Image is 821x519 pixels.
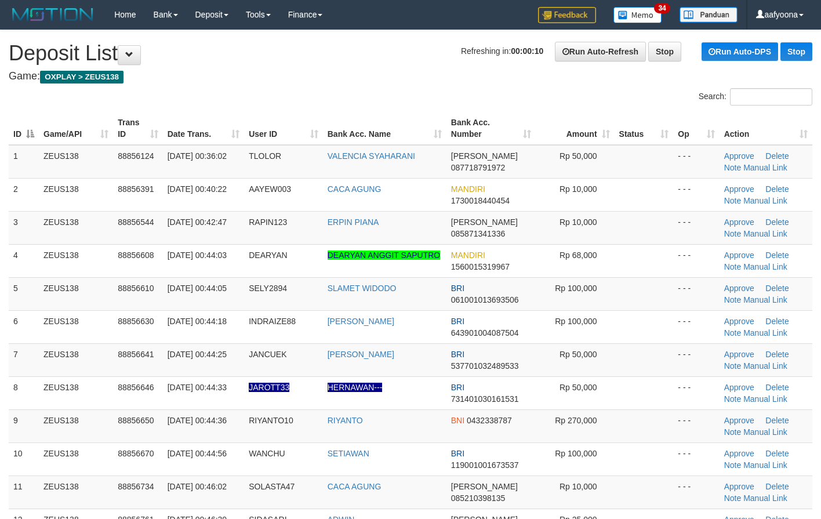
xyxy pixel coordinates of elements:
[451,262,510,271] span: Copy 1560015319967 to clipboard
[461,46,543,56] span: Refreshing in:
[451,251,485,260] span: MANDIRI
[673,442,719,476] td: - - -
[168,184,227,194] span: [DATE] 00:40:22
[673,277,719,310] td: - - -
[673,178,719,211] td: - - -
[699,88,812,106] label: Search:
[113,112,162,145] th: Trans ID: activate to sort column ascending
[118,284,154,293] span: 88856610
[724,163,742,172] a: Note
[765,217,789,227] a: Delete
[724,295,742,304] a: Note
[743,262,787,271] a: Manual Link
[743,163,787,172] a: Manual Link
[765,449,789,458] a: Delete
[673,112,719,145] th: Op: activate to sort column ascending
[118,482,154,491] span: 88856734
[118,416,154,425] span: 88856650
[724,427,742,437] a: Note
[451,295,519,304] span: Copy 061001013693506 to clipboard
[724,262,742,271] a: Note
[765,350,789,359] a: Delete
[451,361,519,371] span: Copy 537701032489533 to clipboard
[743,460,787,470] a: Manual Link
[118,217,154,227] span: 88856544
[39,178,113,211] td: ZEUS138
[724,184,754,194] a: Approve
[765,284,789,293] a: Delete
[249,317,296,326] span: INDRAIZE88
[765,482,789,491] a: Delete
[9,145,39,179] td: 1
[39,409,113,442] td: ZEUS138
[654,3,670,13] span: 34
[673,376,719,409] td: - - -
[328,284,397,293] a: SLAMET WIDODO
[673,343,719,376] td: - - -
[328,251,441,260] a: DEARYAN ANGGIT SAPUTRO
[451,163,505,172] span: Copy 087718791972 to clipboard
[613,7,662,23] img: Button%20Memo.svg
[560,151,597,161] span: Rp 50,000
[560,217,597,227] span: Rp 10,000
[560,350,597,359] span: Rp 50,000
[118,184,154,194] span: 88856391
[511,46,543,56] strong: 00:00:10
[724,217,754,227] a: Approve
[168,151,227,161] span: [DATE] 00:36:02
[765,184,789,194] a: Delete
[118,251,154,260] span: 88856608
[249,350,286,359] span: JANCUEK
[724,394,742,404] a: Note
[328,383,383,392] a: HERNAWAN---
[451,482,518,491] span: [PERSON_NAME]
[9,476,39,509] td: 11
[724,284,754,293] a: Approve
[9,442,39,476] td: 10
[39,112,113,145] th: Game/API: activate to sort column ascending
[9,343,39,376] td: 7
[323,112,446,145] th: Bank Acc. Name: activate to sort column ascending
[39,145,113,179] td: ZEUS138
[743,427,787,437] a: Manual Link
[118,151,154,161] span: 88856124
[168,449,227,458] span: [DATE] 00:44:56
[244,112,323,145] th: User ID: activate to sort column ascending
[720,112,812,145] th: Action: activate to sort column ascending
[328,217,379,227] a: ERPIN PIANA
[118,317,154,326] span: 88856630
[328,416,363,425] a: RIYANTO
[724,229,742,238] a: Note
[39,277,113,310] td: ZEUS138
[451,394,519,404] span: Copy 731401030161531 to clipboard
[9,6,97,23] img: MOTION_logo.png
[560,251,597,260] span: Rp 68,000
[118,449,154,458] span: 88856670
[451,229,505,238] span: Copy 085871341336 to clipboard
[702,42,778,61] a: Run Auto-DPS
[163,112,245,145] th: Date Trans.: activate to sort column ascending
[467,416,512,425] span: Copy 0432338787 to clipboard
[39,244,113,277] td: ZEUS138
[39,343,113,376] td: ZEUS138
[9,71,812,82] h4: Game:
[328,317,394,326] a: [PERSON_NAME]
[168,383,227,392] span: [DATE] 00:44:33
[451,217,518,227] span: [PERSON_NAME]
[743,328,787,337] a: Manual Link
[743,493,787,503] a: Manual Link
[765,251,789,260] a: Delete
[673,409,719,442] td: - - -
[118,350,154,359] span: 88856641
[765,383,789,392] a: Delete
[249,383,289,392] span: Nama rekening ada tanda titik/strip, harap diedit
[9,178,39,211] td: 2
[9,112,39,145] th: ID: activate to sort column descending
[249,449,285,458] span: WANCHU
[724,317,754,326] a: Approve
[673,476,719,509] td: - - -
[451,493,505,503] span: Copy 085210398135 to clipboard
[724,196,742,205] a: Note
[168,482,227,491] span: [DATE] 00:46:02
[249,416,293,425] span: RIYANTO10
